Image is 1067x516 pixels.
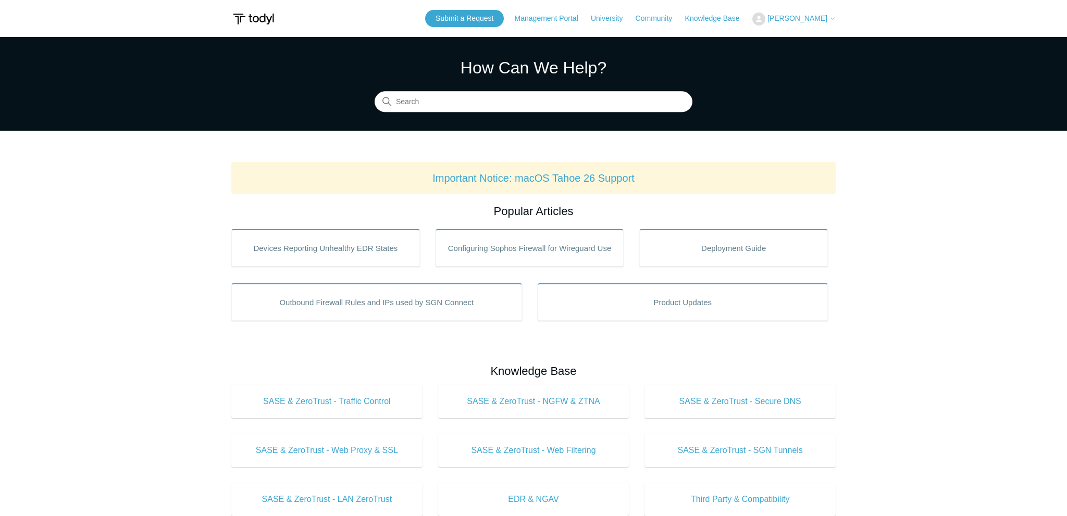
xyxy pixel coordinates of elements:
span: SASE & ZeroTrust - Secure DNS [660,395,820,408]
a: Deployment Guide [639,229,828,267]
a: University [591,13,633,24]
a: SASE & ZeroTrust - Web Filtering [438,434,629,467]
span: SASE & ZeroTrust - Traffic Control [247,395,407,408]
a: Knowledge Base [685,13,750,24]
a: SASE & ZeroTrust - NGFW & ZTNA [438,385,629,418]
span: SASE & ZeroTrust - LAN ZeroTrust [247,493,407,506]
span: SASE & ZeroTrust - Web Filtering [454,444,614,457]
a: Devices Reporting Unhealthy EDR States [231,229,420,267]
a: Important Notice: macOS Tahoe 26 Support [432,172,635,184]
span: SASE & ZeroTrust - Web Proxy & SSL [247,444,407,457]
span: EDR & NGAV [454,493,614,506]
span: Third Party & Compatibility [660,493,820,506]
h1: How Can We Help? [375,55,692,80]
a: Configuring Sophos Firewall for Wireguard Use [436,229,624,267]
input: Search [375,92,692,112]
a: Outbound Firewall Rules and IPs used by SGN Connect [231,283,522,321]
a: SASE & ZeroTrust - Secure DNS [644,385,836,418]
a: SASE & ZeroTrust - Traffic Control [231,385,423,418]
img: Todyl Support Center Help Center home page [231,9,276,29]
a: Management Portal [515,13,589,24]
h2: Popular Articles [231,203,836,220]
a: SASE & ZeroTrust - SGN Tunnels [644,434,836,467]
span: SASE & ZeroTrust - NGFW & ZTNA [454,395,614,408]
a: Third Party & Compatibility [644,483,836,516]
span: [PERSON_NAME] [767,14,827,22]
a: Product Updates [538,283,828,321]
button: [PERSON_NAME] [752,12,836,26]
h2: Knowledge Base [231,362,836,380]
a: EDR & NGAV [438,483,629,516]
a: Submit a Request [425,10,504,27]
a: Community [636,13,683,24]
a: SASE & ZeroTrust - LAN ZeroTrust [231,483,423,516]
span: SASE & ZeroTrust - SGN Tunnels [660,444,820,457]
a: SASE & ZeroTrust - Web Proxy & SSL [231,434,423,467]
